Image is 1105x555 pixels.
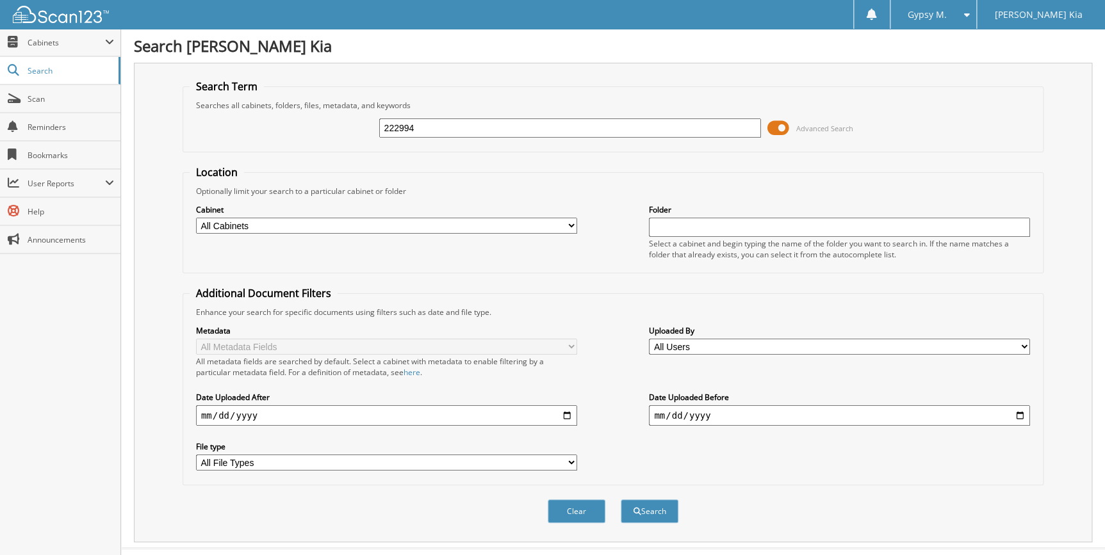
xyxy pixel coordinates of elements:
[28,93,114,104] span: Scan
[196,405,577,426] input: start
[13,6,109,23] img: scan123-logo-white.svg
[190,307,1036,318] div: Enhance your search for specific documents using filters such as date and file type.
[28,122,114,133] span: Reminders
[190,100,1036,111] div: Searches all cabinets, folders, files, metadata, and keywords
[190,286,338,300] legend: Additional Document Filters
[196,356,577,378] div: All metadata fields are searched by default. Select a cabinet with metadata to enable filtering b...
[196,392,577,403] label: Date Uploaded After
[649,392,1030,403] label: Date Uploaded Before
[196,204,577,215] label: Cabinet
[649,325,1030,336] label: Uploaded By
[196,325,577,336] label: Metadata
[28,150,114,161] span: Bookmarks
[190,186,1036,197] div: Optionally limit your search to a particular cabinet or folder
[621,499,678,523] button: Search
[28,65,112,76] span: Search
[28,206,114,217] span: Help
[196,441,577,452] label: File type
[649,204,1030,215] label: Folder
[28,178,105,189] span: User Reports
[28,37,105,48] span: Cabinets
[908,11,947,19] span: Gypsy M.
[1041,494,1105,555] iframe: Chat Widget
[548,499,605,523] button: Clear
[190,79,264,93] legend: Search Term
[649,405,1030,426] input: end
[796,124,853,133] span: Advanced Search
[404,367,420,378] a: here
[649,238,1030,260] div: Select a cabinet and begin typing the name of the folder you want to search in. If the name match...
[994,11,1082,19] span: [PERSON_NAME] Kia
[28,234,114,245] span: Announcements
[134,35,1092,56] h1: Search [PERSON_NAME] Kia
[190,165,244,179] legend: Location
